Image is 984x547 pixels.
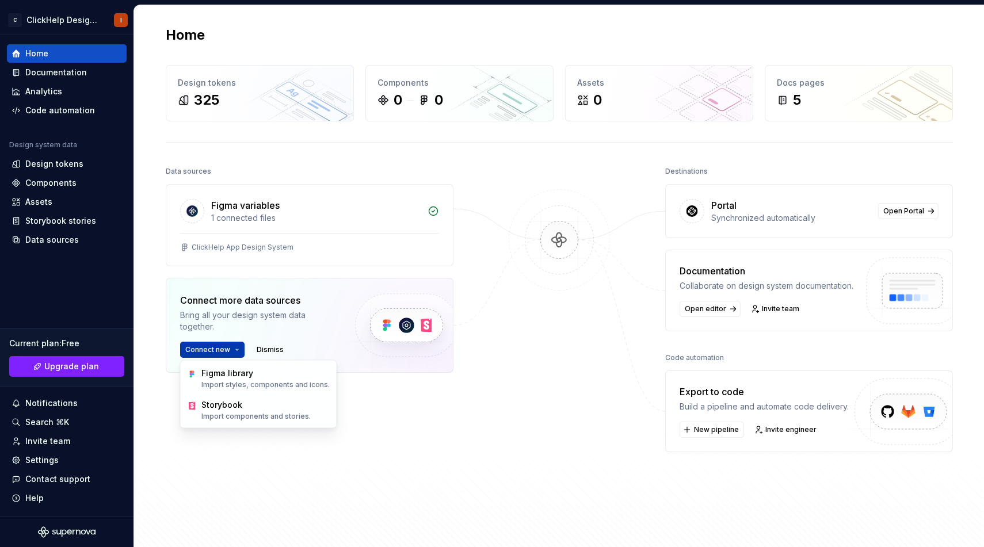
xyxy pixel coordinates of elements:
div: Build a pipeline and automate code delivery. [680,401,849,412]
button: Help [7,489,127,507]
a: Data sources [7,231,127,249]
a: Documentation [7,63,127,82]
a: Storybook stories [7,212,127,230]
div: Synchronized automatically [711,212,871,224]
div: Design tokens [178,77,342,89]
div: 0 [593,91,602,109]
p: Import components and stories. [201,412,311,421]
svg: Supernova Logo [38,526,96,538]
div: I [120,16,122,25]
div: Assets [577,77,741,89]
div: 325 [194,91,219,109]
div: Current plan : Free [9,338,124,349]
div: C [8,13,22,27]
a: Open Portal [878,203,939,219]
div: Settings [25,454,59,466]
div: 1 connected files [211,212,421,224]
div: Bring all your design system data together. [180,309,335,332]
div: Home [25,48,48,59]
span: Open editor [685,304,726,313]
div: ClickHelp Design System [26,14,100,26]
a: Upgrade plan [9,356,124,377]
div: 0 [434,91,443,109]
a: Assets0 [565,65,753,121]
span: Connect new [185,345,230,354]
div: Connect more data sources [180,293,335,307]
div: Storybook [201,399,311,411]
div: Design system data [9,140,77,150]
div: Destinations [665,163,708,179]
div: Help [25,492,44,504]
a: Docs pages5 [765,65,953,121]
span: Upgrade plan [44,361,99,372]
div: Export to code [680,385,849,399]
div: Docs pages [777,77,941,89]
button: Connect new [180,342,245,358]
a: Assets [7,193,127,211]
div: Analytics [25,86,62,97]
a: Invite team [747,301,804,317]
div: 0 [394,91,402,109]
a: Settings [7,451,127,469]
button: Search ⌘K [7,413,127,431]
div: Assets [25,196,52,208]
h2: Home [166,26,205,44]
div: Notifications [25,397,78,409]
div: Documentation [680,264,853,278]
a: Code automation [7,101,127,120]
div: Contact support [25,473,90,485]
div: Search ⌘K [25,416,69,428]
div: Collaborate on design system documentation. [680,280,853,292]
a: Design tokens325 [166,65,354,121]
div: Figma library [201,368,330,379]
div: Invite team [25,435,70,447]
div: Code automation [25,105,95,116]
a: Invite team [7,432,127,450]
span: Invite engineer [765,425,817,434]
p: Import styles, components and icons. [201,380,330,389]
a: Figma variables1 connected filesClickHelp App Design System [166,184,453,266]
div: Data sources [25,234,79,246]
button: Contact support [7,470,127,488]
span: Invite team [762,304,799,313]
a: Home [7,44,127,63]
div: Figma variables [211,198,280,212]
a: Components [7,174,127,192]
div: Documentation [25,67,87,78]
a: Components00 [365,65,554,121]
span: Dismiss [257,345,284,354]
div: Design tokens [25,158,83,170]
a: Analytics [7,82,127,101]
div: Components [25,177,77,189]
a: Open editor [680,301,741,317]
div: 5 [793,91,801,109]
span: Open Portal [883,206,924,216]
button: Notifications [7,394,127,412]
div: Code automation [665,350,724,366]
div: Portal [711,198,737,212]
span: New pipeline [694,425,739,434]
div: Storybook stories [25,215,96,227]
div: ClickHelp App Design System [192,243,293,252]
a: Invite engineer [751,422,822,438]
button: CClickHelp Design SystemI [2,7,131,32]
button: New pipeline [680,422,744,438]
div: Components [377,77,541,89]
div: Data sources [166,163,211,179]
button: Dismiss [251,342,289,358]
a: Design tokens [7,155,127,173]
